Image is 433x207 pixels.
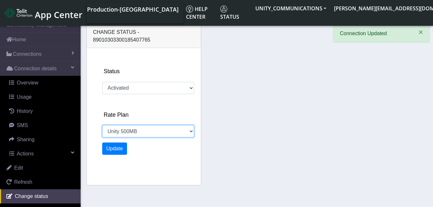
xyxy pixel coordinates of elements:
[17,108,33,114] span: History
[220,5,227,13] img: status.svg
[17,123,28,128] span: SMS
[218,3,251,23] a: Status
[13,50,42,58] span: Connections
[17,94,32,100] span: Usage
[35,9,83,21] span: App Center
[186,5,193,13] img: knowledge.svg
[14,179,32,185] span: Refresh
[14,165,23,171] span: Edit
[14,65,57,73] span: Connection details
[3,104,81,118] a: History
[17,137,34,142] span: Sharing
[3,147,81,161] a: Actions
[104,111,129,119] label: Rate Plan
[87,3,178,15] a: Your current platform instance
[340,30,409,37] p: Connection Updated
[104,67,120,75] label: Status
[5,8,32,18] img: logo-telit-cinterion-gw-new.png
[186,5,208,20] span: Help center
[418,28,423,36] span: ×
[17,80,38,85] span: Overview
[5,6,82,20] a: App Center
[3,90,81,104] a: Usage
[93,29,151,43] span: Change status - 89010303300185407765
[3,76,81,90] a: Overview
[3,118,81,133] a: SMS
[87,5,179,13] span: Production-[GEOGRAPHIC_DATA]
[15,193,48,199] span: Change status
[3,133,81,147] a: Sharing
[251,3,330,14] button: UNITY_COMMUNICATIONS
[220,5,239,20] span: Status
[183,3,218,23] a: Help center
[412,25,429,40] button: Close
[17,151,34,156] span: Actions
[102,143,127,155] button: Update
